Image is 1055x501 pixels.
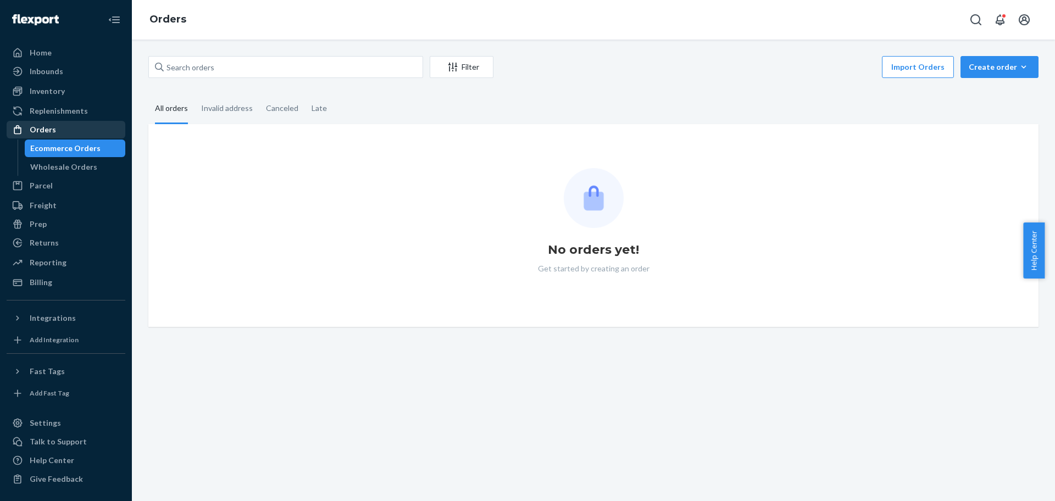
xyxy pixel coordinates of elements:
[312,94,327,123] div: Late
[7,309,125,327] button: Integrations
[30,162,97,172] div: Wholesale Orders
[538,263,649,274] p: Get started by creating an order
[103,9,125,31] button: Close Navigation
[30,200,57,211] div: Freight
[201,94,253,123] div: Invalid address
[30,124,56,135] div: Orders
[30,180,53,191] div: Parcel
[7,177,125,194] a: Parcel
[548,241,639,259] h1: No orders yet!
[30,47,52,58] div: Home
[564,168,624,228] img: Empty list
[960,56,1039,78] button: Create order
[7,215,125,233] a: Prep
[30,474,83,485] div: Give Feedback
[7,331,125,349] a: Add Integration
[7,234,125,252] a: Returns
[7,44,125,62] a: Home
[7,470,125,488] button: Give Feedback
[30,366,65,377] div: Fast Tags
[7,385,125,402] a: Add Fast Tag
[969,62,1030,73] div: Create order
[7,197,125,214] a: Freight
[30,417,61,428] div: Settings
[7,274,125,291] a: Billing
[7,254,125,271] a: Reporting
[7,363,125,380] button: Fast Tags
[149,13,186,25] a: Orders
[430,62,493,73] div: Filter
[989,9,1011,31] button: Open notifications
[30,105,88,116] div: Replenishments
[25,140,126,157] a: Ecommerce Orders
[30,86,65,97] div: Inventory
[12,14,59,25] img: Flexport logo
[7,102,125,120] a: Replenishments
[7,82,125,100] a: Inventory
[7,63,125,80] a: Inbounds
[30,388,69,398] div: Add Fast Tag
[1013,9,1035,31] button: Open account menu
[30,219,47,230] div: Prep
[25,158,126,176] a: Wholesale Orders
[30,455,74,466] div: Help Center
[30,66,63,77] div: Inbounds
[30,313,76,324] div: Integrations
[30,335,79,344] div: Add Integration
[430,56,493,78] button: Filter
[30,436,87,447] div: Talk to Support
[7,433,125,450] a: Talk to Support
[30,277,52,288] div: Billing
[7,121,125,138] a: Orders
[1023,222,1045,279] button: Help Center
[965,9,987,31] button: Open Search Box
[30,237,59,248] div: Returns
[7,414,125,432] a: Settings
[30,143,101,154] div: Ecommerce Orders
[141,4,195,36] ol: breadcrumbs
[882,56,954,78] button: Import Orders
[148,56,423,78] input: Search orders
[7,452,125,469] a: Help Center
[155,94,188,124] div: All orders
[266,94,298,123] div: Canceled
[30,257,66,268] div: Reporting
